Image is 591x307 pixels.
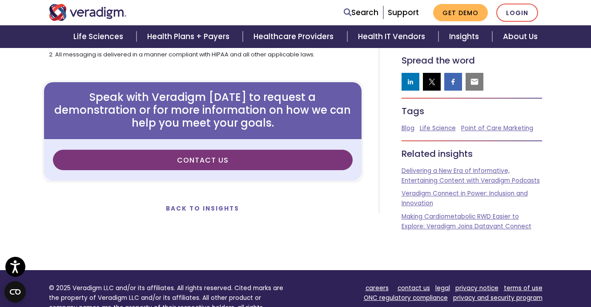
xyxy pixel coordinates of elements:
[243,25,347,48] a: Healthcare Providers
[366,284,389,292] a: careers
[402,106,543,116] h5: Tags
[344,7,378,19] a: Search
[453,294,543,302] a: privacy and security program
[364,294,448,302] a: ONC regulatory compliance
[137,25,243,48] a: Health Plans + Payers
[504,284,543,292] a: terms of use
[470,77,479,86] img: email sharing button
[402,212,531,231] a: Making Cardiometabolic RWD Easier to Explore: Veradigm Joins Datavant Connect
[427,77,436,86] img: twitter sharing button
[496,4,538,22] a: Login
[461,124,533,132] a: Point of Care Marketing
[4,281,26,303] button: Open CMP widget
[402,189,528,207] a: Veradigm Connect in Power: Inclusion and Innovation
[435,284,450,292] a: legal
[388,7,419,18] a: Support
[398,284,430,292] a: contact us
[49,4,127,21] img: Veradigm logo
[402,124,414,132] a: Blog
[53,150,353,170] a: Contact us
[438,25,492,48] a: Insights
[63,25,137,48] a: Life Sciences
[49,51,315,58] sup: 2. All messaging is delivered in a manner compliant with HIPAA and all other applicable laws.
[402,148,543,159] h5: Related insights
[492,25,548,48] a: About Us
[347,25,438,48] a: Health IT Vendors
[402,167,540,185] a: Delivering a New Era of Informative, Entertaining Content with Veradigm Podcasts
[455,284,499,292] a: privacy notice
[51,91,354,129] h3: Speak with Veradigm [DATE] to request a demonstration or for more information on how we can help ...
[402,55,543,66] h5: Spread the word
[433,4,488,21] a: Get Demo
[420,124,456,132] a: Life Science
[449,77,458,86] img: facebook sharing button
[406,77,415,86] img: linkedin sharing button
[166,204,239,213] a: Back to Insights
